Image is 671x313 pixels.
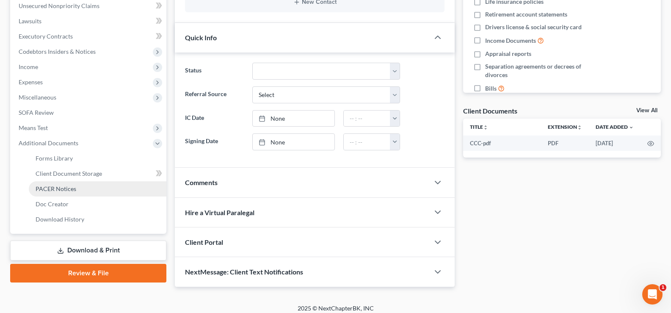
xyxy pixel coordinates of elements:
[29,151,166,166] a: Forms Library
[185,208,254,216] span: Hire a Virtual Paralegal
[470,124,488,130] a: Titleunfold_more
[19,109,54,116] span: SOFA Review
[29,181,166,197] a: PACER Notices
[253,111,334,127] a: None
[36,155,73,162] span: Forms Library
[548,124,582,130] a: Extensionunfold_more
[344,111,390,127] input: -- : --
[29,166,166,181] a: Client Document Storage
[485,84,497,93] span: Bills
[636,108,657,114] a: View All
[29,197,166,212] a: Doc Creator
[36,200,69,208] span: Doc Creator
[19,78,43,86] span: Expenses
[185,238,223,246] span: Client Portal
[10,264,166,283] a: Review & File
[19,33,73,40] span: Executory Contracts
[181,86,248,103] label: Referral Source
[12,105,166,120] a: SOFA Review
[12,29,166,44] a: Executory Contracts
[660,284,666,291] span: 1
[485,62,604,79] span: Separation agreements or decrees of divorces
[19,139,78,147] span: Additional Documents
[19,63,38,70] span: Income
[10,241,166,260] a: Download & Print
[19,2,99,9] span: Unsecured Nonpriority Claims
[185,33,217,42] span: Quick Info
[541,136,589,151] td: PDF
[463,136,541,151] td: CCC-pdf
[485,23,582,31] span: Drivers license & social security card
[29,212,166,227] a: Download History
[185,268,303,276] span: NextMessage: Client Text Notifications
[181,133,248,150] label: Signing Date
[485,36,536,45] span: Income Documents
[19,124,48,131] span: Means Test
[629,125,634,130] i: expand_more
[19,17,41,25] span: Lawsuits
[12,14,166,29] a: Lawsuits
[36,170,102,177] span: Client Document Storage
[181,63,248,80] label: Status
[181,110,248,127] label: IC Date
[485,50,531,58] span: Appraisal reports
[577,125,582,130] i: unfold_more
[19,48,96,55] span: Codebtors Insiders & Notices
[185,178,218,186] span: Comments
[344,134,390,150] input: -- : --
[36,185,76,192] span: PACER Notices
[596,124,634,130] a: Date Added expand_more
[463,106,517,115] div: Client Documents
[483,125,488,130] i: unfold_more
[589,136,641,151] td: [DATE]
[36,216,84,223] span: Download History
[485,10,567,19] span: Retirement account statements
[19,94,56,101] span: Miscellaneous
[642,284,663,305] iframe: Intercom live chat
[253,134,334,150] a: None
